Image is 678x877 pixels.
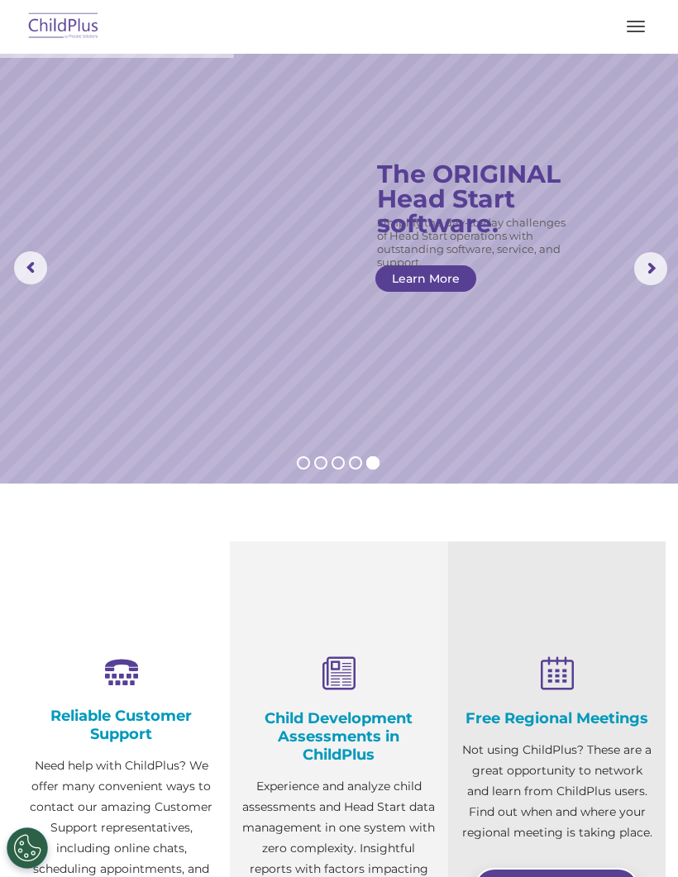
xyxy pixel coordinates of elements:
rs-layer: Simplify the day-to-day challenges of Head Start operations with outstanding software, service, a... [377,216,575,269]
rs-layer: The ORIGINAL Head Start software. [377,162,588,236]
p: Not using ChildPlus? These are a great opportunity to network and learn from ChildPlus users. Fin... [461,740,653,843]
h4: Child Development Assessments in ChildPlus [242,709,435,764]
h4: Reliable Customer Support [25,707,217,743]
h4: Free Regional Meetings [461,709,653,727]
button: Cookies Settings [7,827,48,869]
a: Learn More [375,265,476,292]
img: ChildPlus by Procare Solutions [25,7,103,46]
